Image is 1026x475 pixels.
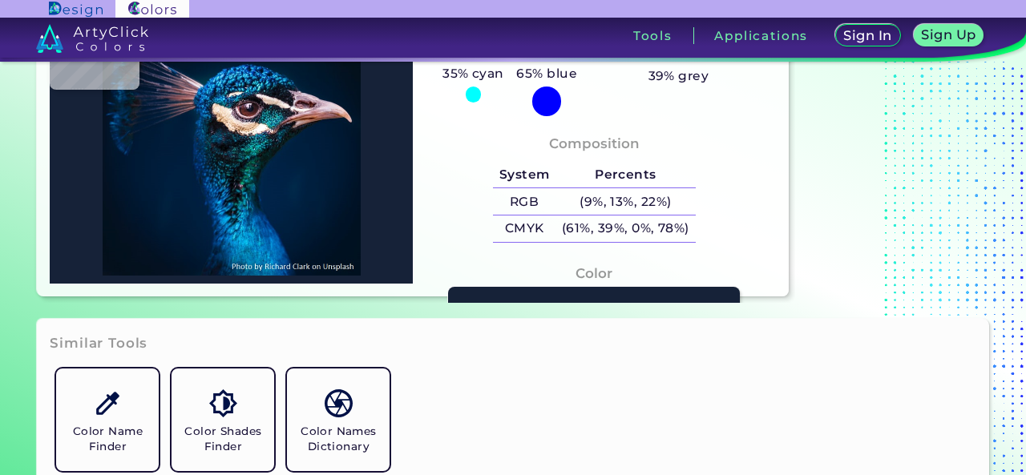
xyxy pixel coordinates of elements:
h4: Composition [549,132,640,155]
img: ArtyClick Design logo [49,2,103,17]
h5: Color Shades Finder [178,424,268,454]
h5: 35% cyan [436,63,510,84]
h5: Color Name Finder [63,424,152,454]
h5: (61%, 39%, 0%, 78%) [555,215,695,242]
h3: Applications [714,30,808,42]
a: Sign In [838,26,898,46]
h5: Color Names Dictionary [293,424,383,454]
h5: CMYK [493,215,555,242]
h5: Sign Up [923,29,973,41]
h4: Color [576,262,612,285]
img: img_pavlin.jpg [58,8,405,276]
h5: 65% blue [511,63,584,84]
a: Sign Up [917,26,980,46]
h5: Percents [555,162,695,188]
h5: (9%, 13%, 22%) [555,188,695,215]
h5: RGB [493,188,555,215]
h5: 39% grey [648,66,709,87]
h5: Sign In [846,30,890,42]
img: icon_color_names_dictionary.svg [325,389,353,417]
h3: Tools [633,30,673,42]
img: icon_color_shades.svg [209,389,237,417]
h5: System [493,162,555,188]
img: logo_artyclick_colors_white.svg [36,24,149,53]
img: icon_color_name_finder.svg [94,389,122,417]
